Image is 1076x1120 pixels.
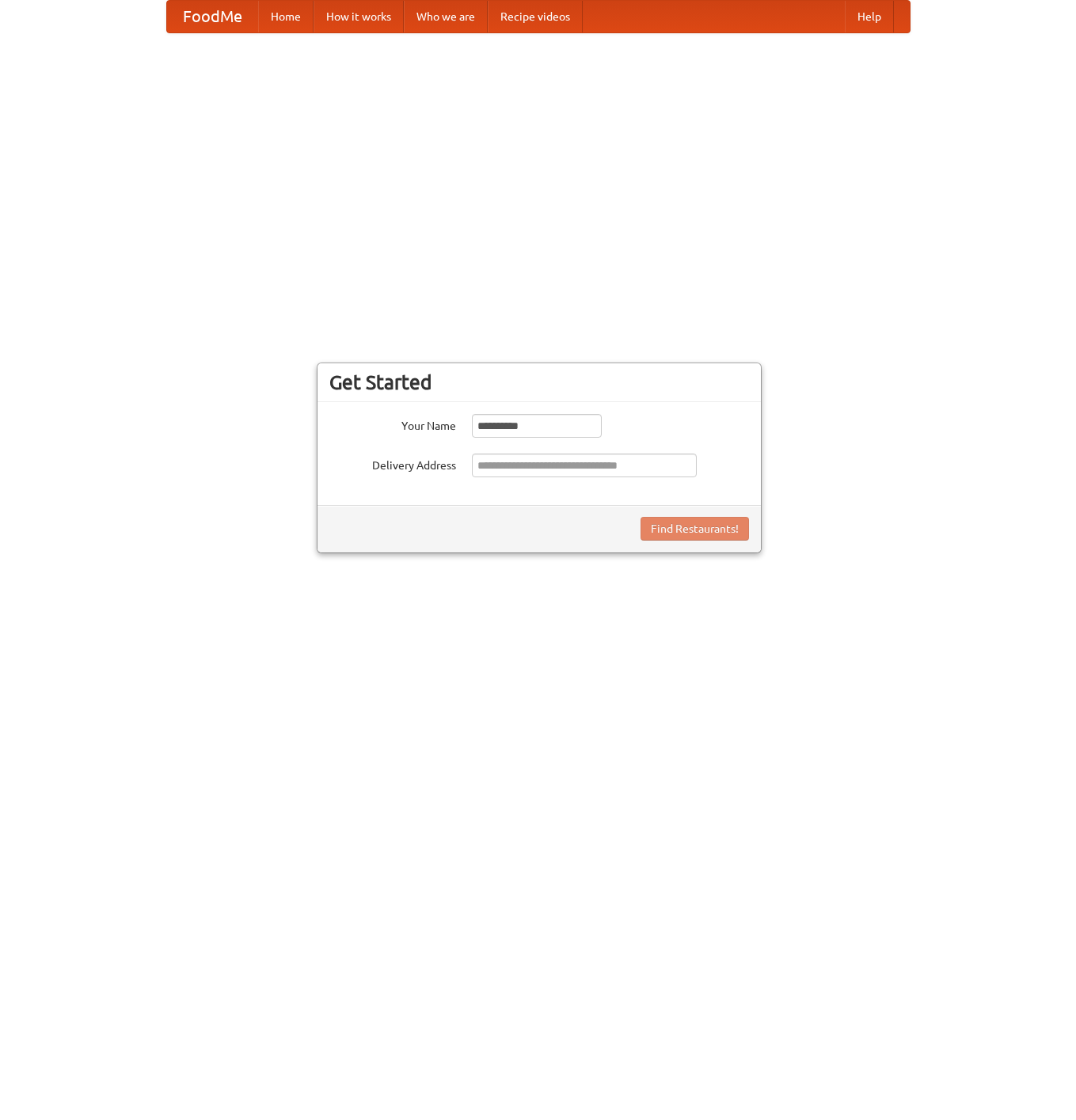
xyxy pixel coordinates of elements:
a: Who we are [404,1,488,32]
a: Home [258,1,314,32]
label: Delivery Address [329,454,456,473]
a: Help [845,1,894,32]
button: Find Restaurants! [641,517,749,541]
h3: Get Started [329,370,749,394]
a: FoodMe [167,1,258,32]
a: Recipe videos [488,1,583,32]
a: How it works [314,1,404,32]
label: Your Name [329,414,456,434]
